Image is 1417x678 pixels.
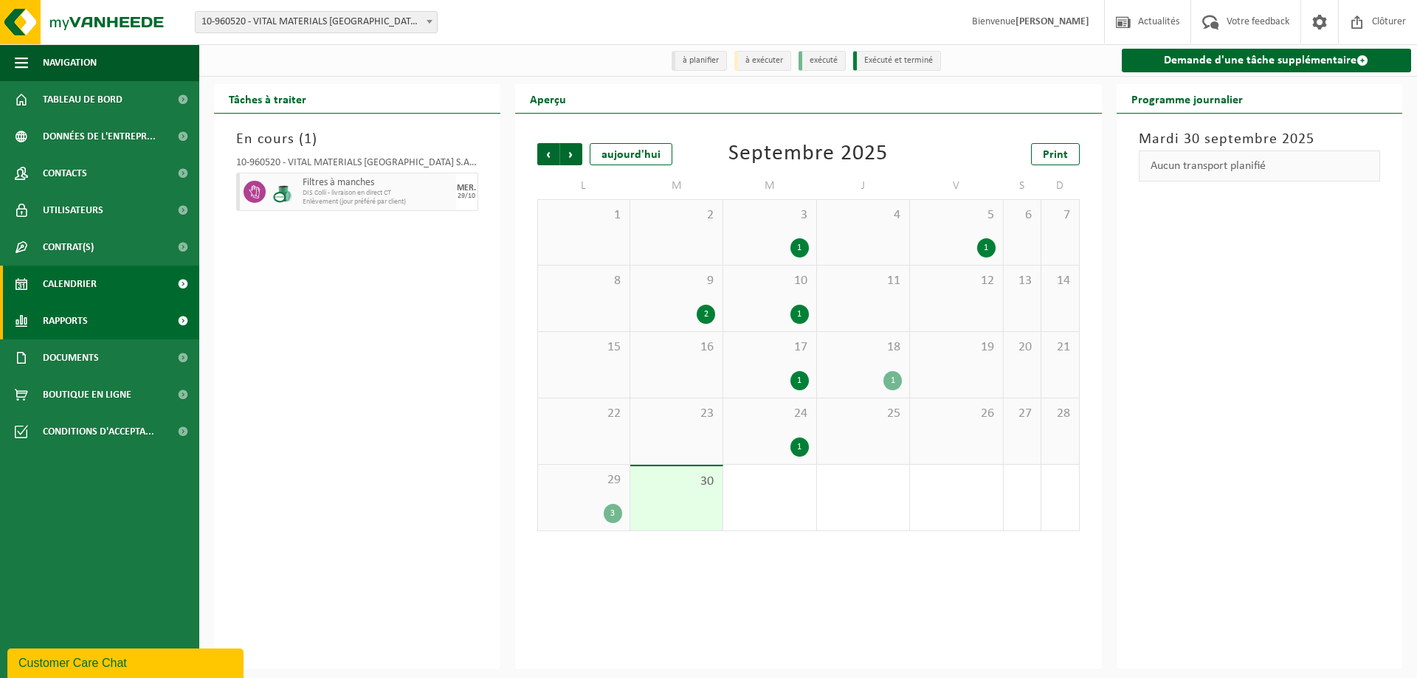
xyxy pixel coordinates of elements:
a: Print [1031,143,1080,165]
span: 30 [638,474,715,490]
h2: Aperçu [515,84,581,113]
span: 10-960520 - VITAL MATERIALS BELGIUM S.A. - TILLY [195,11,438,33]
span: 28 [1049,406,1071,422]
td: L [537,173,630,199]
li: à exécuter [734,51,791,71]
span: 29 [545,472,622,488]
span: 18 [824,339,902,356]
span: 25 [824,406,902,422]
li: à planifier [672,51,727,71]
strong: [PERSON_NAME] [1016,16,1089,27]
span: 26 [917,406,995,422]
span: 10-960520 - VITAL MATERIALS BELGIUM S.A. - TILLY [196,12,437,32]
td: S [1004,173,1041,199]
span: 8 [545,273,622,289]
td: M [630,173,723,199]
span: Rapports [43,302,88,339]
span: 17 [731,339,808,356]
span: Suivant [560,143,582,165]
div: aujourd'hui [590,143,672,165]
span: 15 [545,339,622,356]
div: 1 [790,371,809,390]
div: MER. [457,184,476,193]
div: 1 [883,371,902,390]
td: J [817,173,910,199]
div: Septembre 2025 [728,143,888,165]
span: Précédent [537,143,559,165]
h2: Programme journalier [1117,84,1258,113]
span: Boutique en ligne [43,376,131,413]
div: 1 [977,238,996,257]
li: exécuté [799,51,846,71]
span: 16 [638,339,715,356]
div: 1 [790,305,809,324]
div: 3 [604,504,622,523]
span: 3 [731,207,808,224]
h2: Tâches à traiter [214,84,321,113]
span: 23 [638,406,715,422]
img: PB-OT-0200-CU [273,181,295,203]
span: 1 [545,207,622,224]
span: Données de l'entrepr... [43,118,156,155]
span: Enlèvement (jour préféré par client) [303,198,452,207]
span: 9 [638,273,715,289]
span: 6 [1011,207,1033,224]
td: M [723,173,816,199]
span: 10 [731,273,808,289]
span: Conditions d'accepta... [43,413,154,450]
div: 29/10 [458,193,475,200]
div: 1 [790,238,809,257]
span: Contacts [43,155,87,192]
span: Utilisateurs [43,192,103,229]
span: 27 [1011,406,1033,422]
div: Aucun transport planifié [1139,151,1381,181]
div: 10-960520 - VITAL MATERIALS [GEOGRAPHIC_DATA] S.A. - TILLY [236,158,478,173]
div: 1 [790,437,809,457]
span: 5 [917,207,995,224]
span: 14 [1049,273,1071,289]
a: Demande d'une tâche supplémentaire [1122,49,1412,72]
li: Exécuté et terminé [853,51,941,71]
span: 24 [731,406,808,422]
span: Navigation [43,44,97,81]
h3: En cours ( ) [236,128,478,151]
span: 19 [917,339,995,356]
span: Contrat(s) [43,229,94,266]
span: 20 [1011,339,1033,356]
span: Calendrier [43,266,97,302]
iframe: chat widget [7,646,246,678]
span: 21 [1049,339,1071,356]
h3: Mardi 30 septembre 2025 [1139,128,1381,151]
span: Documents [43,339,99,376]
span: 7 [1049,207,1071,224]
td: D [1041,173,1079,199]
td: V [910,173,1003,199]
span: Print [1043,149,1068,161]
span: 12 [917,273,995,289]
span: 13 [1011,273,1033,289]
span: 4 [824,207,902,224]
span: DIS Colli - livraison en direct CT [303,189,452,198]
span: 11 [824,273,902,289]
div: 2 [697,305,715,324]
span: 2 [638,207,715,224]
span: 1 [304,132,312,147]
span: Tableau de bord [43,81,123,118]
span: Filtres à manches [303,177,452,189]
span: 22 [545,406,622,422]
